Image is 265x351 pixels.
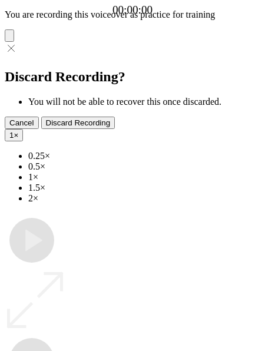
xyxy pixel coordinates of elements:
li: 0.5× [28,161,260,172]
li: You will not be able to recover this once discarded. [28,97,260,107]
h2: Discard Recording? [5,69,260,85]
button: Cancel [5,117,39,129]
a: 00:00:00 [112,4,153,16]
p: You are recording this voiceover as practice for training [5,9,260,20]
li: 2× [28,193,260,204]
button: 1× [5,129,23,141]
button: Discard Recording [41,117,115,129]
li: 1× [28,172,260,183]
li: 1.5× [28,183,260,193]
li: 0.25× [28,151,260,161]
span: 1 [9,131,14,140]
